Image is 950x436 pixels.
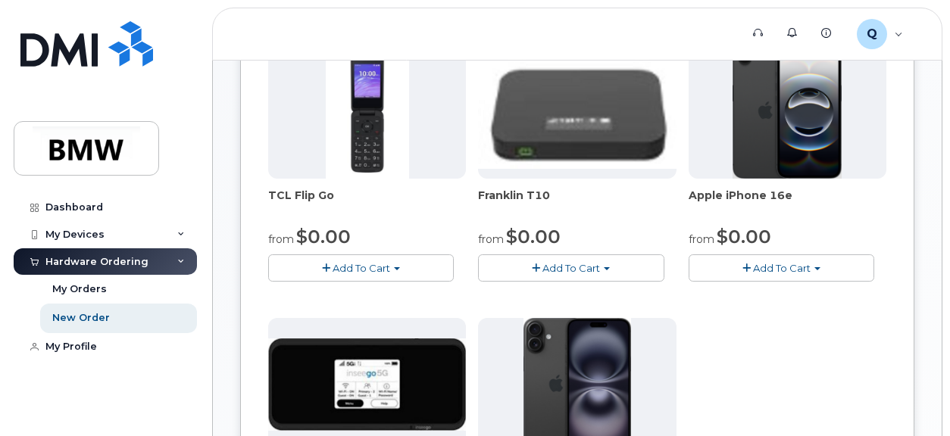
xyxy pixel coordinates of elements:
img: iphone16e.png [733,45,842,179]
div: QTB6925 [846,19,914,49]
small: from [689,232,714,246]
div: TCL Flip Go [268,188,466,218]
span: $0.00 [506,226,561,248]
iframe: Messenger Launcher [884,370,939,425]
img: t10.jpg [478,54,676,169]
img: cut_small_inseego_5G.jpg [268,338,466,431]
span: Q [867,25,877,43]
span: Add To Cart [542,262,600,274]
small: from [478,232,504,246]
button: Add To Cart [478,254,664,281]
span: $0.00 [717,226,771,248]
button: Add To Cart [268,254,454,281]
img: TCL_FLIP_MODE.jpg [326,45,409,179]
small: from [268,232,294,246]
button: Add To Cart [689,254,874,281]
div: Franklin T10 [478,188,676,218]
div: Apple iPhone 16e [689,188,886,218]
span: $0.00 [296,226,351,248]
span: Add To Cart [753,262,811,274]
span: Add To Cart [333,262,390,274]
